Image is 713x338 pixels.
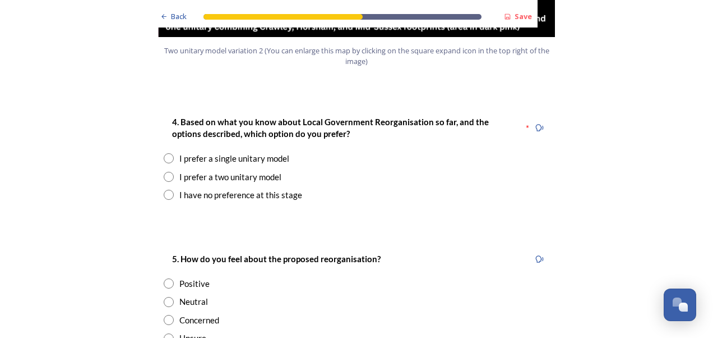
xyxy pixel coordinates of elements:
strong: 5. How do you feel about the proposed reorganisation? [172,254,381,264]
div: Positive [179,277,210,290]
button: Open Chat [664,289,696,321]
div: I prefer a two unitary model [179,171,281,184]
span: Back [171,11,187,22]
strong: Save [515,11,532,21]
div: I have no preference at this stage [179,189,302,202]
strong: 4. Based on what you know about Local Government Reorganisation so far, and the options described... [172,117,490,139]
div: I prefer a single unitary model [179,152,289,165]
span: Two unitary model variation 2 (You can enlarge this map by clicking on the square expand icon in ... [163,45,550,67]
div: Concerned [179,314,219,327]
div: Neutral [179,295,208,308]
